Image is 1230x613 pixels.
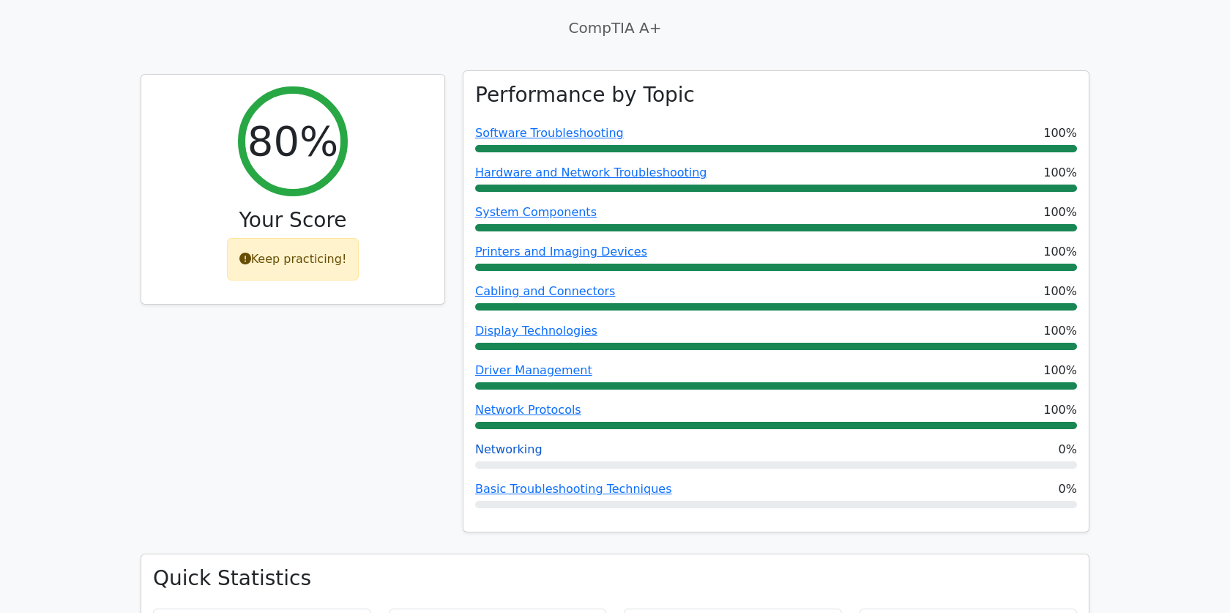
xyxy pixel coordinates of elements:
h3: Your Score [153,208,433,233]
a: Cabling and Connectors [475,284,615,298]
a: Network Protocols [475,403,581,417]
a: Driver Management [475,363,592,377]
a: Display Technologies [475,324,597,338]
span: 100% [1043,204,1077,221]
span: 100% [1043,362,1077,379]
div: Keep practicing! [227,238,359,281]
a: System Components [475,205,597,219]
a: Networking [475,442,543,456]
span: 100% [1043,164,1077,182]
span: 100% [1043,125,1077,142]
h2: 80% [247,116,338,166]
a: Hardware and Network Troubleshooting [475,166,707,179]
h3: Performance by Topic [475,83,695,108]
span: 100% [1043,243,1077,261]
p: CompTIA A+ [141,17,1089,39]
a: Basic Troubleshooting Techniques [475,482,672,496]
span: 100% [1043,322,1077,340]
a: Software Troubleshooting [475,126,624,140]
span: 100% [1043,283,1077,300]
span: 100% [1043,401,1077,419]
span: 0% [1059,480,1077,498]
span: 0% [1059,441,1077,458]
a: Printers and Imaging Devices [475,245,647,259]
h3: Quick Statistics [153,566,1077,591]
